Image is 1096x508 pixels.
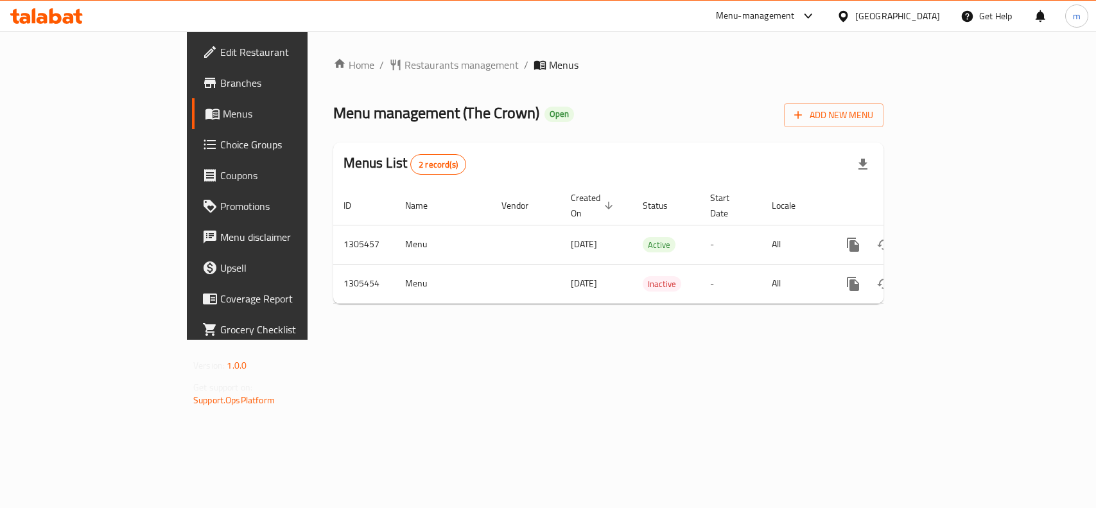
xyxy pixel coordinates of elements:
[193,379,252,396] span: Get support on:
[772,198,812,213] span: Locale
[524,57,528,73] li: /
[794,107,873,123] span: Add New Menu
[344,198,368,213] span: ID
[389,57,519,73] a: Restaurants management
[220,44,360,60] span: Edit Restaurant
[838,229,869,260] button: more
[395,225,491,264] td: Menu
[643,238,675,252] span: Active
[192,191,370,222] a: Promotions
[405,198,444,213] span: Name
[411,159,465,171] span: 2 record(s)
[716,8,795,24] div: Menu-management
[192,98,370,129] a: Menus
[220,75,360,91] span: Branches
[784,103,883,127] button: Add New Menu
[643,237,675,252] div: Active
[710,190,746,221] span: Start Date
[643,277,681,292] span: Inactive
[220,229,360,245] span: Menu disclaimer
[333,98,539,127] span: Menu management ( The Crown )
[838,268,869,299] button: more
[220,322,360,337] span: Grocery Checklist
[344,153,466,175] h2: Menus List
[404,57,519,73] span: Restaurants management
[571,190,617,221] span: Created On
[333,57,883,73] nav: breadcrumb
[828,186,971,225] th: Actions
[220,168,360,183] span: Coupons
[571,275,597,292] span: [DATE]
[855,9,940,23] div: [GEOGRAPHIC_DATA]
[761,264,828,303] td: All
[643,276,681,292] div: Inactive
[227,357,247,374] span: 1.0.0
[192,67,370,98] a: Branches
[220,198,360,214] span: Promotions
[192,283,370,314] a: Coverage Report
[220,260,360,276] span: Upsell
[395,264,491,303] td: Menu
[220,137,360,152] span: Choice Groups
[192,160,370,191] a: Coupons
[192,252,370,283] a: Upsell
[848,149,878,180] div: Export file
[193,392,275,408] a: Support.OpsPlatform
[501,198,545,213] span: Vendor
[700,225,761,264] td: -
[549,57,578,73] span: Menus
[192,129,370,160] a: Choice Groups
[220,291,360,306] span: Coverage Report
[379,57,384,73] li: /
[643,198,684,213] span: Status
[869,268,900,299] button: Change Status
[869,229,900,260] button: Change Status
[700,264,761,303] td: -
[544,107,574,122] div: Open
[571,236,597,252] span: [DATE]
[544,109,574,119] span: Open
[192,37,370,67] a: Edit Restaurant
[333,186,971,304] table: enhanced table
[761,225,828,264] td: All
[1073,9,1081,23] span: m
[223,106,360,121] span: Menus
[192,314,370,345] a: Grocery Checklist
[193,357,225,374] span: Version:
[192,222,370,252] a: Menu disclaimer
